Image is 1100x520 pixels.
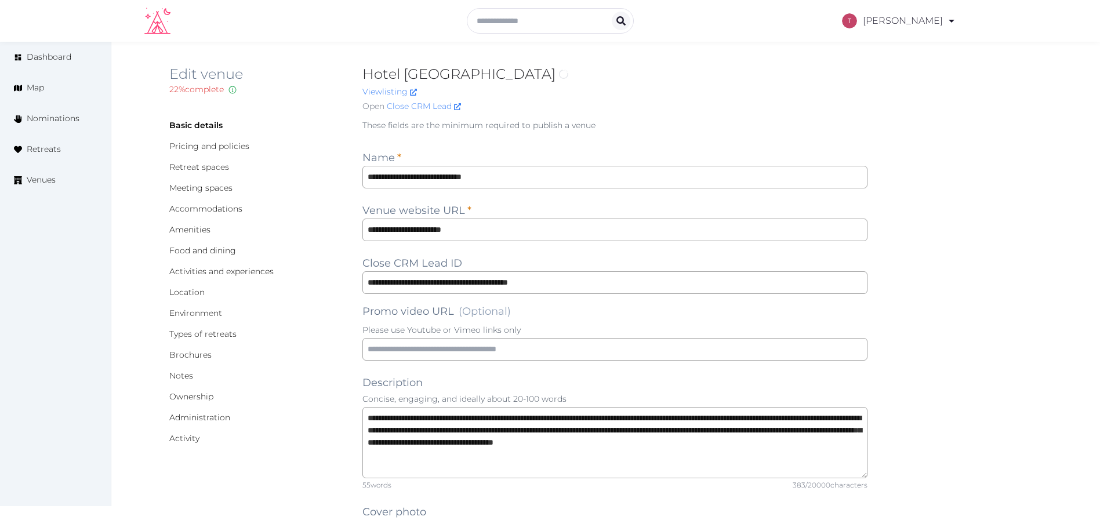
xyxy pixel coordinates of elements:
div: 383 / 20000 characters [793,481,867,490]
a: Pricing and policies [169,141,249,151]
span: (Optional) [459,305,511,318]
p: These fields are the minimum required to publish a venue [362,119,868,131]
a: Administration [169,412,230,423]
label: Close CRM Lead ID [362,255,462,271]
a: Basic details [169,120,223,130]
div: 55 words [362,481,391,490]
span: Map [27,82,44,94]
label: Promo video URL [362,303,511,319]
a: [PERSON_NAME] [842,5,956,37]
label: Cover photo [362,504,426,520]
label: Name [362,150,401,166]
a: Activities and experiences [169,266,274,277]
a: Close CRM Lead [387,100,461,112]
a: Types of retreats [169,329,237,339]
span: Venues [27,174,56,186]
a: Ownership [169,391,213,402]
span: Nominations [27,112,79,125]
p: Please use Youtube or Vimeo links only [362,324,868,336]
a: Accommodations [169,203,242,214]
a: Food and dining [169,245,236,256]
label: Description [362,374,423,391]
a: Activity [169,433,199,443]
a: Amenities [169,224,210,235]
label: Venue website URL [362,202,471,219]
a: Location [169,287,205,297]
h2: Hotel [GEOGRAPHIC_DATA] [362,65,868,83]
a: Meeting spaces [169,183,233,193]
span: Open [362,100,384,112]
span: Retreats [27,143,61,155]
a: Brochures [169,350,212,360]
a: Retreat spaces [169,162,229,172]
h2: Edit venue [169,65,344,83]
span: Dashboard [27,51,71,63]
span: 22 % complete [169,84,224,94]
p: Concise, engaging, and ideally about 20-100 words [362,393,868,405]
a: Notes [169,370,193,381]
a: Environment [169,308,222,318]
a: Viewlisting [362,86,417,97]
